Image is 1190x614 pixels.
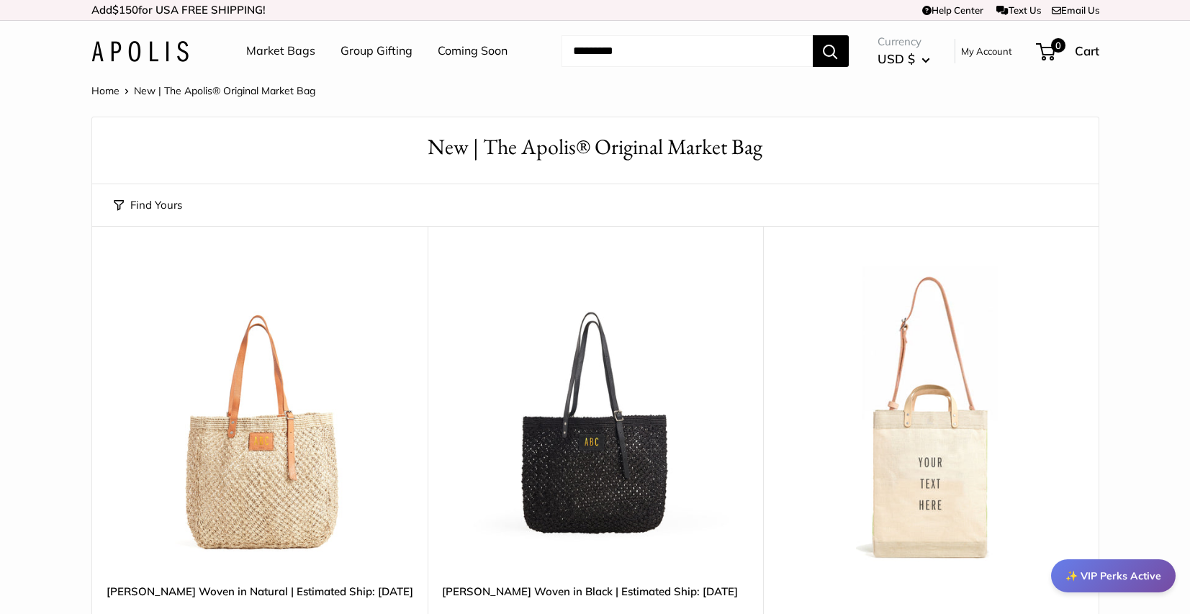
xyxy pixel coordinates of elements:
[878,51,915,66] span: USD $
[442,583,749,600] a: [PERSON_NAME] Woven in Black | Estimated Ship: [DATE]
[107,262,413,569] a: Mercado Woven in Natural | Estimated Ship: Oct. 19thMercado Woven in Natural | Estimated Ship: Oc...
[442,262,749,569] img: Mercado Woven in Black | Estimated Ship: Oct. 19th
[438,40,508,62] a: Coming Soon
[91,84,120,97] a: Home
[442,262,749,569] a: Mercado Woven in Black | Estimated Ship: Oct. 19thMercado Woven in Black | Estimated Ship: Oct. 19th
[341,40,413,62] a: Group Gifting
[777,262,1084,569] a: Market Bag in Oat StrapMarket Bag in Oat Strap
[1037,40,1099,63] a: 0 Cart
[107,583,413,600] a: [PERSON_NAME] Woven in Natural | Estimated Ship: [DATE]
[878,48,930,71] button: USD $
[922,4,983,16] a: Help Center
[134,84,315,97] span: New | The Apolis® Original Market Bag
[878,32,930,52] span: Currency
[961,42,1012,60] a: My Account
[1052,4,1099,16] a: Email Us
[813,35,849,67] button: Search
[246,40,315,62] a: Market Bags
[1050,38,1065,53] span: 0
[562,35,813,67] input: Search...
[114,132,1077,163] h1: New | The Apolis® Original Market Bag
[996,4,1040,16] a: Text Us
[91,41,189,62] img: Apolis
[1051,559,1176,592] div: ✨ VIP Perks Active
[91,81,315,100] nav: Breadcrumb
[107,262,413,569] img: Mercado Woven in Natural | Estimated Ship: Oct. 19th
[1075,43,1099,58] span: Cart
[777,262,1084,569] img: Market Bag in Oat Strap
[112,3,138,17] span: $150
[114,195,182,215] button: Find Yours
